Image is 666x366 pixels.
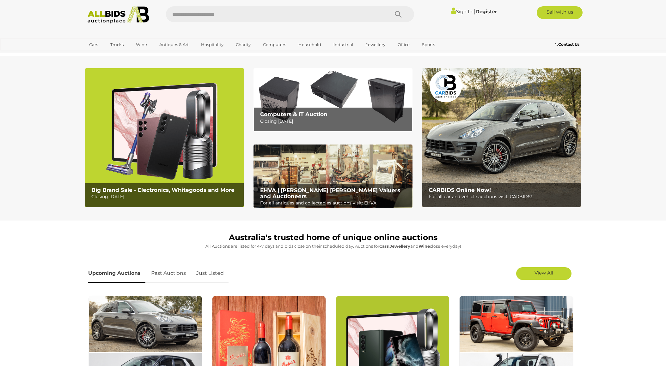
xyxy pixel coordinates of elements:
a: Big Brand Sale - Electronics, Whitegoods and More Big Brand Sale - Electronics, Whitegoods and Mo... [85,68,244,207]
p: All Auctions are listed for 4-7 days and bids close on their scheduled day. Auctions for , and cl... [88,243,578,250]
a: Sports [418,39,439,50]
a: Computers & IT Auction Computers & IT Auction Closing [DATE] [254,68,412,132]
p: Closing [DATE] [91,193,240,201]
p: Closing [DATE] [260,117,409,125]
button: Search [382,6,414,22]
a: Charity [232,39,255,50]
a: View All [516,267,571,280]
span: | [474,8,475,15]
a: Hospitality [197,39,228,50]
a: Household [294,39,325,50]
a: Wine [132,39,151,50]
b: CARBIDS Online Now! [429,187,491,193]
a: CARBIDS Online Now! CARBIDS Online Now! For all car and vehicle auctions visit: CARBIDS! [422,68,581,207]
a: Sell with us [537,6,583,19]
b: Computers & IT Auction [260,111,327,117]
img: Computers & IT Auction [254,68,412,132]
h1: Australia's trusted home of unique online auctions [88,233,578,242]
img: Big Brand Sale - Electronics, Whitegoods and More [85,68,244,207]
a: Jewellery [362,39,389,50]
a: Office [394,39,414,50]
a: Computers [259,39,290,50]
a: [GEOGRAPHIC_DATA] [85,50,138,60]
strong: Jewellery [390,244,410,249]
a: Sign In [451,9,473,15]
img: EHVA | Evans Hastings Valuers and Auctioneers [254,145,412,208]
a: Register [476,9,497,15]
a: Trucks [106,39,128,50]
a: Just Listed [192,264,229,283]
p: For all antiques and collectables auctions visit: EHVA [260,199,409,207]
img: Allbids.com.au [84,6,153,24]
b: Contact Us [555,42,579,47]
span: View All [535,270,553,276]
p: For all car and vehicle auctions visit: CARBIDS! [429,193,577,201]
strong: Wine [419,244,430,249]
a: Cars [85,39,102,50]
b: EHVA | [PERSON_NAME] [PERSON_NAME] Valuers and Auctioneers [260,187,400,199]
img: CARBIDS Online Now! [422,68,581,207]
a: Industrial [329,39,357,50]
a: EHVA | Evans Hastings Valuers and Auctioneers EHVA | [PERSON_NAME] [PERSON_NAME] Valuers and Auct... [254,145,412,208]
b: Big Brand Sale - Electronics, Whitegoods and More [91,187,235,193]
a: Antiques & Art [155,39,193,50]
a: Past Auctions [146,264,191,283]
a: Upcoming Auctions [88,264,145,283]
strong: Cars [379,244,389,249]
a: Contact Us [555,41,581,48]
